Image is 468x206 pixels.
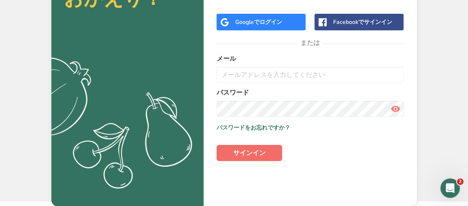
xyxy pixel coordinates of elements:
[233,149,266,157] font: サインイン
[217,124,290,132] font: パスワードをお忘れですか？
[459,179,462,184] font: 2
[217,54,236,63] font: メール
[217,67,404,83] input: メールアドレスを入力してください
[235,18,260,26] font: Googleで
[440,178,460,198] iframe: インターコムライブチャット
[333,18,364,26] font: Facebookで
[217,123,290,132] a: パスワードをお忘れですか？
[364,18,392,26] font: サインイン
[217,88,249,97] font: パスワード
[260,18,282,26] font: ログイン
[217,145,282,161] button: サインイン
[300,38,320,47] font: または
